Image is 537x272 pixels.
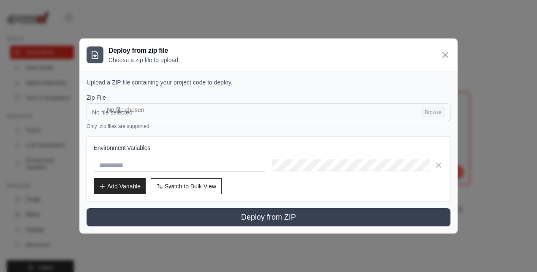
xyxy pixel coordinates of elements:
[87,123,450,130] p: Only .zip files are supported
[108,56,180,64] p: Choose a zip file to upload.
[87,93,450,102] label: Zip File
[94,144,443,152] h3: Environment Variables
[87,103,450,121] input: No file selected Browse
[108,46,180,56] h3: Deploy from zip file
[165,182,216,190] span: Switch to Bulk View
[94,178,146,194] button: Add Variable
[87,208,450,226] button: Deploy from ZIP
[151,178,222,194] button: Switch to Bulk View
[87,78,450,87] p: Upload a ZIP file containing your project code to deploy.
